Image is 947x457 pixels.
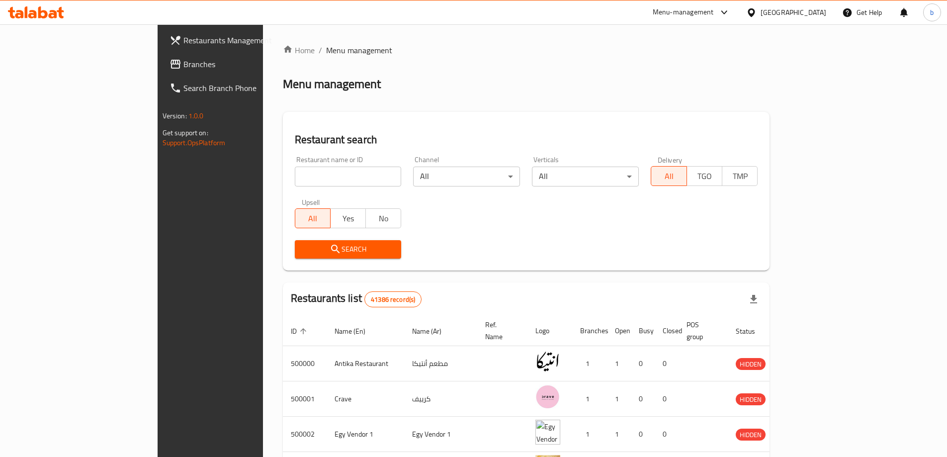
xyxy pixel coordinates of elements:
td: 1 [572,346,607,381]
input: Search for restaurant name or ID.. [295,167,402,186]
td: 1 [607,417,631,452]
button: Yes [330,208,366,228]
td: 0 [631,381,655,417]
span: TMP [726,169,754,183]
span: 41386 record(s) [365,295,421,304]
span: No [370,211,397,226]
span: HIDDEN [736,359,766,370]
span: b [930,7,934,18]
button: TGO [687,166,722,186]
div: All [532,167,639,186]
span: Branches [183,58,308,70]
th: Busy [631,316,655,346]
div: [GEOGRAPHIC_DATA] [761,7,826,18]
td: 0 [631,346,655,381]
td: 0 [631,417,655,452]
button: TMP [722,166,758,186]
td: 1 [572,381,607,417]
td: Egy Vendor 1 [404,417,477,452]
span: Search Branch Phone [183,82,308,94]
span: All [655,169,683,183]
img: Antika Restaurant [535,349,560,374]
td: 0 [655,417,679,452]
td: 0 [655,346,679,381]
div: Menu-management [653,6,714,18]
div: HIDDEN [736,429,766,441]
span: POS group [687,319,716,343]
span: ID [291,325,310,337]
td: Egy Vendor 1 [327,417,404,452]
a: Search Branch Phone [162,76,316,100]
span: HIDDEN [736,429,766,441]
span: Search [303,243,394,256]
td: Crave [327,381,404,417]
span: Name (Ar) [412,325,454,337]
span: Restaurants Management [183,34,308,46]
button: All [651,166,687,186]
td: Antika Restaurant [327,346,404,381]
td: 1 [607,346,631,381]
td: 1 [572,417,607,452]
button: All [295,208,331,228]
label: Upsell [302,198,320,205]
span: Get support on: [163,126,208,139]
span: Yes [335,211,362,226]
td: مطعم أنتيكا [404,346,477,381]
td: كرييف [404,381,477,417]
nav: breadcrumb [283,44,770,56]
label: Delivery [658,156,683,163]
img: Egy Vendor 1 [535,420,560,445]
h2: Restaurant search [295,132,758,147]
th: Branches [572,316,607,346]
span: Name (En) [335,325,378,337]
a: Branches [162,52,316,76]
div: HIDDEN [736,393,766,405]
h2: Menu management [283,76,381,92]
span: Status [736,325,768,337]
div: Total records count [364,291,422,307]
span: Version: [163,109,187,122]
th: Closed [655,316,679,346]
a: Restaurants Management [162,28,316,52]
th: Open [607,316,631,346]
span: All [299,211,327,226]
a: Support.OpsPlatform [163,136,226,149]
span: HIDDEN [736,394,766,405]
th: Logo [527,316,572,346]
img: Crave [535,384,560,409]
div: Export file [742,287,766,311]
li: / [319,44,322,56]
td: 0 [655,381,679,417]
button: No [365,208,401,228]
td: 1 [607,381,631,417]
span: TGO [691,169,718,183]
div: All [413,167,520,186]
h2: Restaurants list [291,291,422,307]
span: Ref. Name [485,319,516,343]
span: 1.0.0 [188,109,204,122]
span: Menu management [326,44,392,56]
button: Search [295,240,402,259]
